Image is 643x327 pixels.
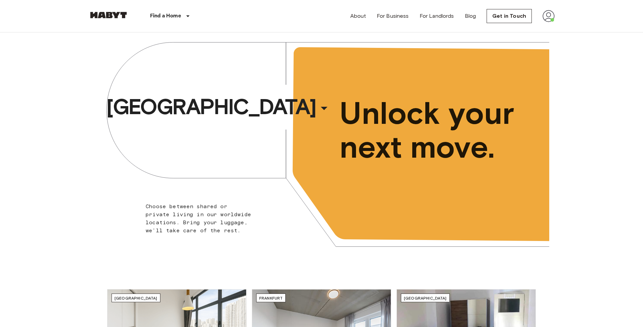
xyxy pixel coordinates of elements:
p: Find a Home [150,12,181,20]
a: About [350,12,366,20]
button: [GEOGRAPHIC_DATA] [103,91,335,122]
a: Get in Touch [487,9,532,23]
a: Blog [465,12,476,20]
span: [GEOGRAPHIC_DATA] [404,296,447,301]
img: Habyt [88,12,129,18]
a: For Business [377,12,409,20]
img: avatar [543,10,555,22]
span: Choose between shared or private living in our worldwide locations. Bring your luggage, we'll tak... [146,203,251,234]
span: Unlock your next move. [340,96,522,164]
span: Frankfurt [259,296,283,301]
span: [GEOGRAPHIC_DATA] [106,93,316,120]
a: For Landlords [420,12,454,20]
span: [GEOGRAPHIC_DATA] [115,296,157,301]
